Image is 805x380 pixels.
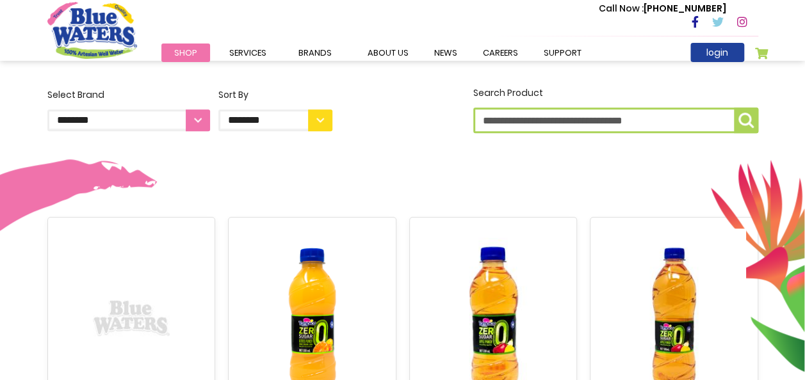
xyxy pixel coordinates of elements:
img: search-icon.png [738,113,754,128]
a: News [421,44,470,62]
button: Search Product [734,107,758,133]
p: [PHONE_NUMBER] [599,2,726,15]
a: login [690,43,744,62]
a: about us [355,44,421,62]
span: Call Now : [599,2,644,15]
input: Search Product [473,107,758,133]
label: Select Brand [47,88,210,131]
div: Sort By [218,88,332,102]
span: Shop [174,47,197,59]
label: Search Product [473,86,758,133]
a: store logo [47,2,137,58]
span: Services [229,47,266,59]
span: Brands [298,47,332,59]
a: careers [470,44,531,62]
select: Select Brand [47,109,210,131]
a: support [531,44,594,62]
select: Sort By [218,109,332,131]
